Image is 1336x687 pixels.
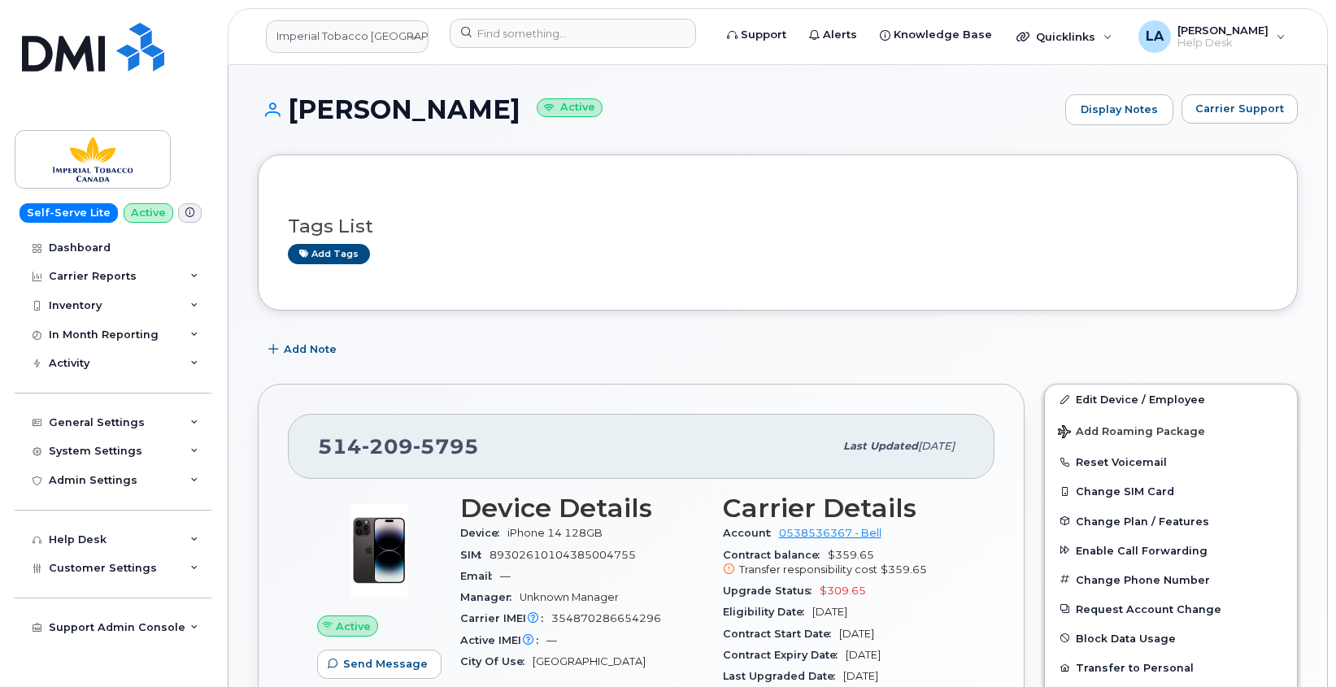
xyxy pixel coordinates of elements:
button: Enable Call Forwarding [1045,536,1297,565]
span: Contract Expiry Date [723,649,846,661]
span: [GEOGRAPHIC_DATA] [533,655,646,667]
span: Carrier Support [1195,101,1284,116]
span: Last Upgraded Date [723,670,843,682]
a: Add tags [288,244,370,264]
span: 5795 [413,434,479,459]
span: Email [460,570,500,582]
span: iPhone 14 128GB [507,527,603,539]
img: image20231002-3703462-njx0qo.jpeg [330,502,428,599]
span: Send Message [343,656,428,672]
button: Change Plan / Features [1045,507,1297,536]
h3: Tags List [288,216,1268,237]
span: 209 [362,434,413,459]
span: [DATE] [918,440,955,452]
span: Active [336,619,371,634]
span: 514 [318,434,479,459]
button: Carrier Support [1182,94,1298,124]
h3: Carrier Details [723,494,966,523]
h1: [PERSON_NAME] [258,95,1057,124]
span: [DATE] [839,628,874,640]
span: Add Note [284,341,337,357]
button: Change Phone Number [1045,565,1297,594]
span: Manager [460,591,520,603]
span: 354870286654296 [551,612,661,624]
a: 0538536367 - Bell [779,527,881,539]
span: Active IMEI [460,634,546,646]
button: Request Account Change [1045,594,1297,624]
a: Display Notes [1065,94,1173,125]
span: $309.65 [820,585,866,597]
span: Unknown Manager [520,591,619,603]
span: Device [460,527,507,539]
span: City Of Use [460,655,533,667]
span: 89302610104385004755 [490,549,636,561]
button: Transfer to Personal [1045,653,1297,682]
span: $359.65 [881,563,927,576]
span: Enable Call Forwarding [1076,544,1208,556]
span: Transfer responsibility cost [739,563,877,576]
span: Contract Start Date [723,628,839,640]
span: Add Roaming Package [1058,425,1205,441]
span: — [546,634,557,646]
span: Contract balance [723,549,828,561]
span: Upgrade Status [723,585,820,597]
span: SIM [460,549,490,561]
h3: Device Details [460,494,703,523]
button: Reset Voicemail [1045,447,1297,476]
span: Change Plan / Features [1076,515,1209,527]
button: Add Roaming Package [1045,414,1297,447]
span: Carrier IMEI [460,612,551,624]
span: [DATE] [812,606,847,618]
span: Account [723,527,779,539]
button: Change SIM Card [1045,476,1297,506]
a: Edit Device / Employee [1045,385,1297,414]
button: Block Data Usage [1045,624,1297,653]
span: [DATE] [843,670,878,682]
button: Add Note [258,335,350,364]
span: Last updated [843,440,918,452]
span: [DATE] [846,649,881,661]
span: Eligibility Date [723,606,812,618]
span: $359.65 [723,549,966,578]
span: — [500,570,511,582]
small: Active [537,98,603,117]
button: Send Message [317,650,442,679]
